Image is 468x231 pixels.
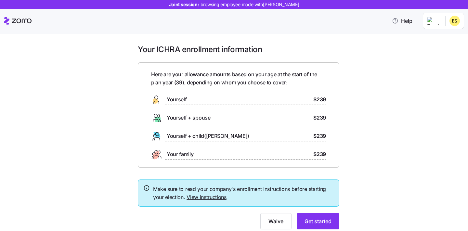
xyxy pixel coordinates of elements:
[449,16,460,26] img: fe7aed57232b2074f99fa537cb741e15
[151,70,326,87] span: Here are your allowance amounts based on your age at the start of the plan year ( 39 ), depending...
[167,132,249,140] span: Yourself + child([PERSON_NAME])
[313,132,326,140] span: $239
[167,114,211,122] span: Yourself + spouse
[260,213,292,229] button: Waive
[313,114,326,122] span: $239
[187,194,227,200] a: View instructions
[201,1,299,8] span: browsing employee mode with [PERSON_NAME]
[169,1,299,8] span: Joint session:
[427,17,440,25] img: Employer logo
[297,213,339,229] button: Get started
[313,95,326,104] span: $239
[138,44,339,54] h1: Your ICHRA enrollment information
[313,150,326,158] span: $239
[387,14,418,27] button: Help
[305,217,331,225] span: Get started
[392,17,412,25] span: Help
[153,185,334,201] span: Make sure to read your company's enrollment instructions before starting your election.
[268,217,283,225] span: Waive
[167,95,187,104] span: Yourself
[167,150,193,158] span: Your family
